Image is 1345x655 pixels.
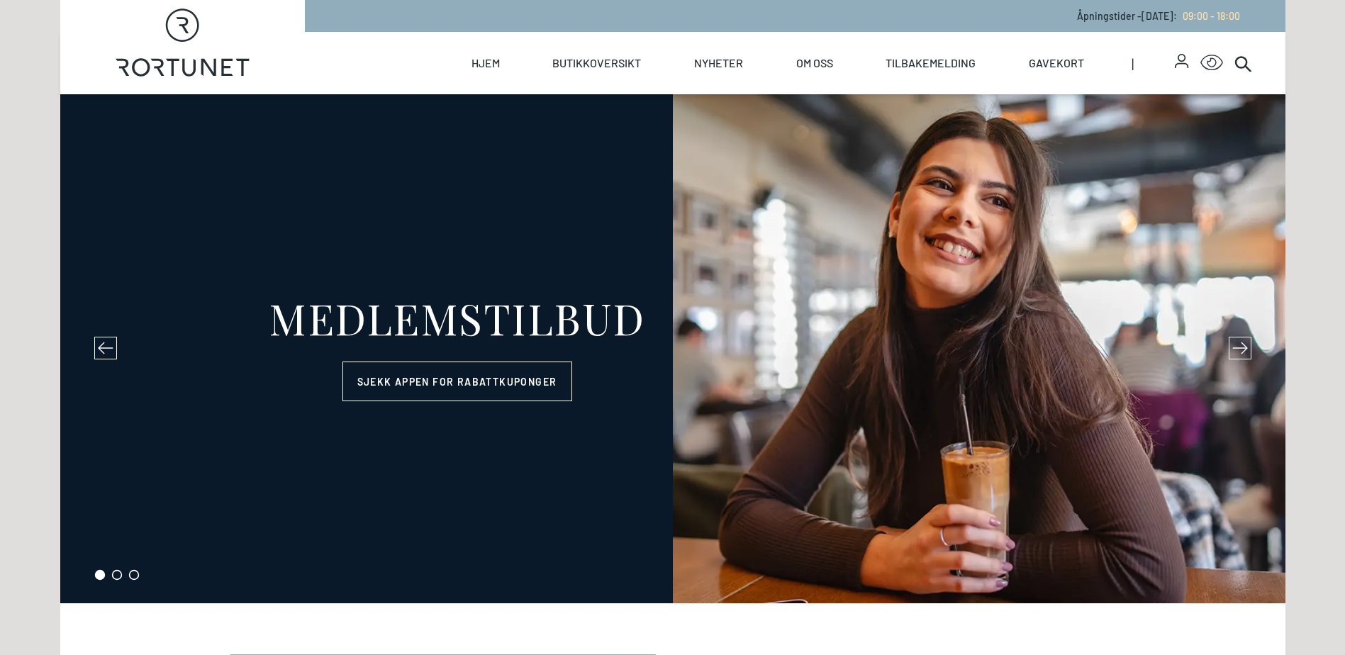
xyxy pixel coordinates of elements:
[60,94,1285,603] div: slide 1 of 3
[1200,52,1223,74] button: Open Accessibility Menu
[694,32,743,94] a: Nyheter
[1029,32,1084,94] a: Gavekort
[471,32,500,94] a: Hjem
[1177,10,1240,22] a: 09:00 - 18:00
[1132,32,1176,94] span: |
[1077,9,1240,23] p: Åpningstider - [DATE] :
[886,32,976,94] a: Tilbakemelding
[552,32,641,94] a: Butikkoversikt
[342,362,572,401] a: Sjekk appen for rabattkuponger
[60,94,1285,603] section: carousel-slider
[1183,10,1240,22] span: 09:00 - 18:00
[796,32,833,94] a: Om oss
[269,296,645,339] div: MEDLEMSTILBUD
